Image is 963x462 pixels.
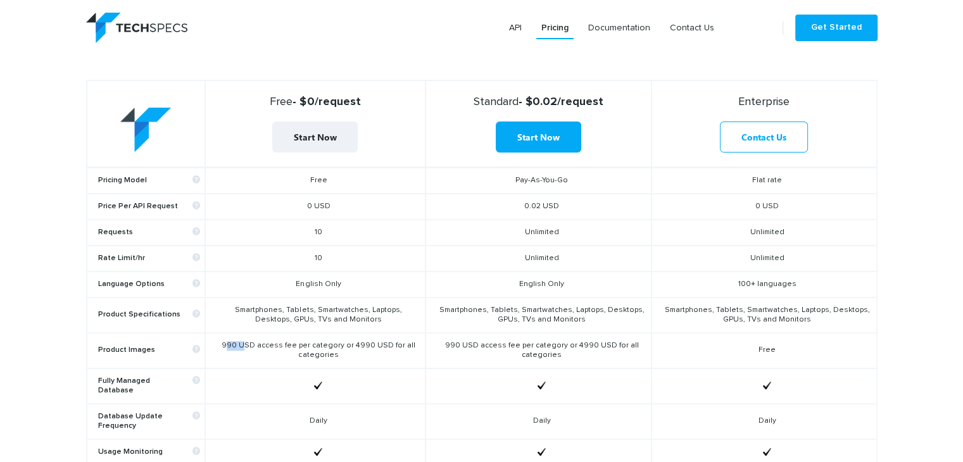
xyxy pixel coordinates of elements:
td: English Only [425,272,651,297]
b: Pricing Model [98,176,200,185]
b: Fully Managed Database [98,377,200,396]
img: logo [86,13,187,43]
td: Daily [425,404,651,439]
a: Contact Us [720,122,808,153]
td: 0 USD [205,194,425,220]
b: Product Images [98,346,200,355]
b: Requests [98,228,200,237]
td: 990 USD access fee per category or 4990 USD for all categories [205,333,425,368]
td: 100+ languages [651,272,876,297]
td: Smartphones, Tablets, Smartwatches, Laptops, Desktops, GPUs, TVs and Monitors [205,297,425,333]
td: 990 USD access fee per category or 4990 USD for all categories [425,333,651,368]
td: 10 [205,220,425,246]
td: 0.02 USD [425,194,651,220]
span: Free [270,96,293,108]
td: Flat rate [651,167,876,194]
a: Documentation [583,16,655,39]
b: Rate Limit/hr [98,254,200,263]
a: Start Now [496,122,581,153]
a: API [504,16,527,39]
a: Start Now [272,122,358,153]
td: Free [651,333,876,368]
b: Database Update Frequency [98,412,200,431]
strong: - $0/request [211,95,420,109]
td: Unlimited [425,220,651,246]
td: Smartphones, Tablets, Smartwatches, Laptops, Desktops, GPUs, TVs and Monitors [425,297,651,333]
td: Pay-As-You-Go [425,167,651,194]
td: Free [205,167,425,194]
td: English Only [205,272,425,297]
td: Unlimited [425,246,651,272]
a: Get Started [795,15,878,41]
img: table-logo.png [120,108,171,153]
a: Pricing [536,16,574,39]
a: Contact Us [665,16,719,39]
td: Unlimited [651,220,876,246]
td: Smartphones, Tablets, Smartwatches, Laptops, Desktops, GPUs, TVs and Monitors [651,297,876,333]
td: Unlimited [651,246,876,272]
span: Standard [474,96,519,108]
strong: - $0.02/request [431,95,646,109]
b: Price Per API Request [98,202,200,211]
b: Usage Monitoring [98,447,200,457]
td: Daily [205,404,425,439]
b: Product Specifications [98,310,200,320]
td: 0 USD [651,194,876,220]
b: Language Options [98,280,200,289]
td: Daily [651,404,876,439]
td: 10 [205,246,425,272]
span: Enterprise [738,96,790,108]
